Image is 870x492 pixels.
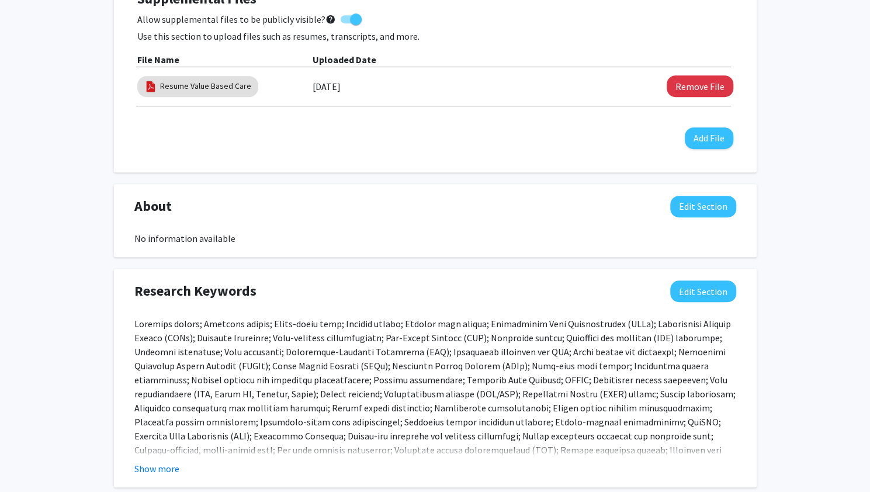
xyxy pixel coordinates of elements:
span: Research Keywords [134,280,257,302]
iframe: Chat [9,439,50,483]
p: Loremips dolors; Ametcons adipis; Elits-doeiu temp; Incidid utlabo; Etdolor magn aliqua; Enimadmi... [134,317,736,471]
button: Edit About [670,196,736,217]
a: Resume Value Based Care [160,80,251,92]
img: pdf_icon.png [144,80,157,93]
span: About [134,196,172,217]
mat-icon: help [325,12,336,26]
label: [DATE] [313,77,341,96]
button: Add File [685,127,733,149]
button: Edit Research Keywords [670,280,736,302]
b: Uploaded Date [313,54,376,65]
b: File Name [137,54,179,65]
span: Allow supplemental files to be publicly visible? [137,12,336,26]
button: Remove Resume Value Based Care File [667,75,733,97]
div: No information available [134,231,736,245]
p: Use this section to upload files such as resumes, transcripts, and more. [137,29,733,43]
button: Show more [134,462,179,476]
